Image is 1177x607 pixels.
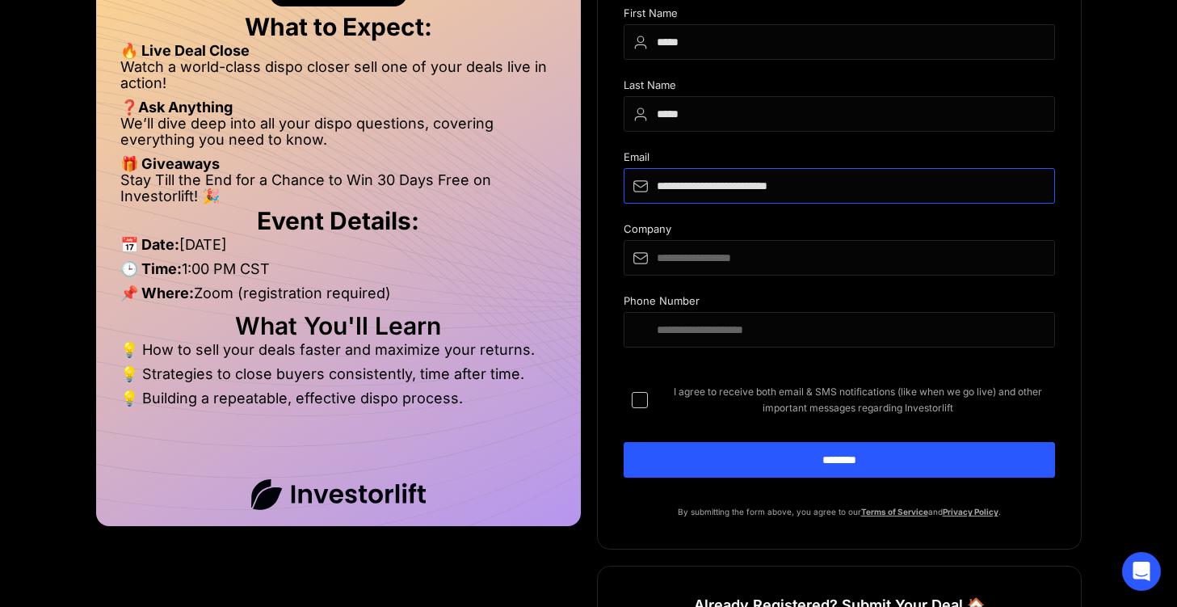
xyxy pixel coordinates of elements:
div: Company [624,223,1055,240]
p: By submitting the form above, you agree to our and . [624,504,1055,520]
div: Open Intercom Messenger [1122,552,1161,591]
li: Zoom (registration required) [120,285,557,310]
li: Stay Till the End for a Chance to Win 30 Days Free on Investorlift! 🎉 [120,172,557,204]
strong: 📅 Date: [120,236,179,253]
strong: 🕒 Time: [120,260,182,277]
div: Email [624,151,1055,168]
strong: 🎁 Giveaways [120,155,220,172]
a: Privacy Policy [943,507,998,516]
strong: 🔥 Live Deal Close [120,42,250,59]
div: Last Name [624,79,1055,96]
form: DIspo Day Main Form [624,7,1055,504]
strong: ❓Ask Anything [120,99,233,116]
li: 💡 How to sell your deals faster and maximize your returns. [120,342,557,366]
li: 💡 Building a repeatable, effective dispo process. [120,390,557,407]
span: I agree to receive both email & SMS notifications (like when we go live) and other important mess... [661,384,1055,416]
strong: Event Details: [257,206,419,235]
div: First Name [624,7,1055,24]
li: Watch a world-class dispo closer sell one of your deals live in action! [120,59,557,99]
strong: 📌 Where: [120,285,194,301]
strong: What to Expect: [245,12,432,41]
div: Phone Number [624,295,1055,312]
li: We’ll dive deep into all your dispo questions, covering everything you need to know. [120,116,557,156]
li: 1:00 PM CST [120,261,557,285]
a: Terms of Service [861,507,928,516]
li: 💡 Strategies to close buyers consistently, time after time. [120,366,557,390]
li: [DATE] [120,237,557,261]
h2: What You'll Learn [120,318,557,334]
